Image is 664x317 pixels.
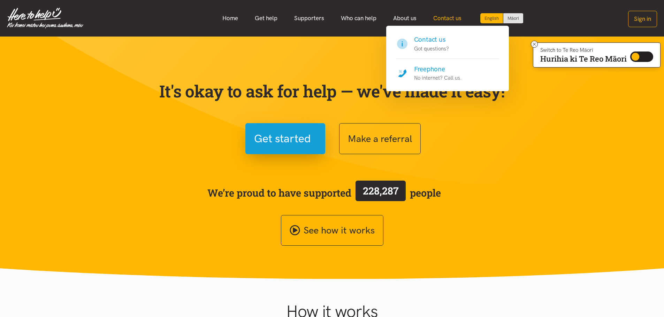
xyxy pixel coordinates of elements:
[414,64,462,74] h4: Freephone
[386,26,509,91] div: Contact us
[628,11,657,27] button: Sign in
[363,184,399,197] span: 228,287
[385,11,425,26] a: About us
[339,123,421,154] button: Make a referral
[158,81,506,101] p: It's okay to ask for help — we've made it easy!
[503,13,523,23] a: Switch to Te Reo Māori
[414,74,462,82] p: No internet? Call us.
[396,59,499,82] a: Freephone No internet? Call us.
[480,13,503,23] div: Current language
[246,11,286,26] a: Get help
[540,48,627,52] p: Switch to Te Reo Māori
[7,8,83,29] img: Home
[396,35,499,59] a: Contact us Got questions?
[480,13,524,23] div: Language toggle
[245,123,325,154] button: Get started
[281,215,383,246] a: See how it works
[207,179,441,206] span: We’re proud to have supported people
[414,35,449,45] h4: Contact us
[214,11,246,26] a: Home
[351,179,410,206] a: 228,287
[540,56,627,62] p: Hurihia ki Te Reo Māori
[286,11,333,26] a: Supporters
[333,11,385,26] a: Who can help
[425,11,470,26] a: Contact us
[254,130,311,148] span: Get started
[414,45,449,53] p: Got questions?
